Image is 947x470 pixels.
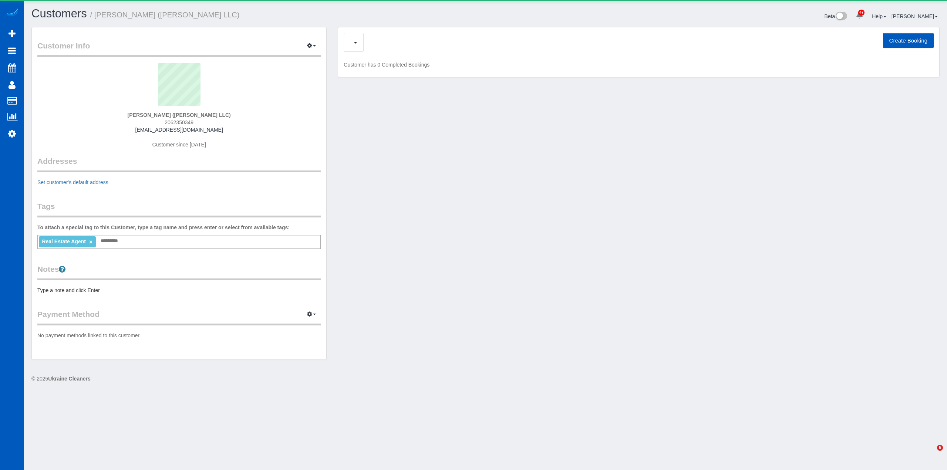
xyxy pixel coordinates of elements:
[152,142,206,148] span: Customer since [DATE]
[37,201,321,217] legend: Tags
[37,40,321,57] legend: Customer Info
[858,10,865,16] span: 47
[89,239,92,245] a: ×
[937,445,943,451] span: 6
[128,112,231,118] strong: [PERSON_NAME] ([PERSON_NAME] LLC)
[37,287,321,294] pre: Type a note and click Enter
[48,376,90,382] strong: Ukraine Cleaners
[31,375,940,382] div: © 2025
[883,33,934,48] button: Create Booking
[4,7,19,18] img: Automaid Logo
[37,309,321,325] legend: Payment Method
[37,224,290,231] label: To attach a special tag to this Customer, type a tag name and press enter or select from availabl...
[344,61,934,68] p: Customer has 0 Completed Bookings
[922,445,940,463] iframe: Intercom live chat
[835,12,847,21] img: New interface
[37,332,321,339] p: No payment methods linked to this customer.
[872,13,886,19] a: Help
[31,7,87,20] a: Customers
[135,127,223,133] a: [EMAIL_ADDRESS][DOMAIN_NAME]
[37,264,321,280] legend: Notes
[825,13,847,19] a: Beta
[852,7,867,24] a: 47
[37,179,108,185] a: Set customer's default address
[892,13,938,19] a: [PERSON_NAME]
[165,119,193,125] span: 2062350349
[42,239,86,244] span: Real Estate Agent
[90,11,240,19] small: / [PERSON_NAME] ([PERSON_NAME] LLC)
